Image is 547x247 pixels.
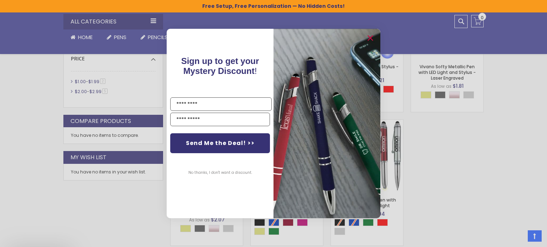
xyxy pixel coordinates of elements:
[170,133,270,153] button: Send Me the Deal! >>
[185,164,256,182] button: No thanks, I don't want a discount.
[273,29,380,218] img: pop-up-image
[365,32,376,44] button: Close dialog
[181,56,259,76] span: Sign up to get your Mystery Discount
[181,56,259,76] span: !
